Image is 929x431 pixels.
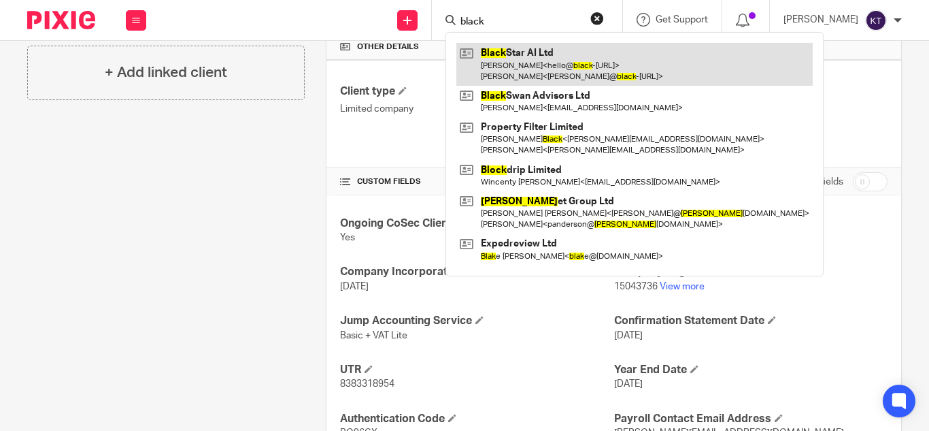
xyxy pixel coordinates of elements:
span: [DATE] [340,282,369,291]
h4: Payroll Contact Email Address [614,412,888,426]
span: 8383318954 [340,379,394,389]
h4: Company Incorporated On [340,265,613,279]
a: View more [660,282,705,291]
p: [PERSON_NAME] [783,13,858,27]
span: [DATE] [614,379,643,389]
span: 15043736 [614,282,658,291]
h4: Client type [340,84,613,99]
h4: Authentication Code [340,412,613,426]
input: Search [459,16,581,29]
h4: Confirmation Statement Date [614,314,888,328]
h4: CUSTOM FIELDS [340,176,613,187]
span: Get Support [656,15,708,25]
span: Basic + VAT Lite [340,331,407,340]
h4: + Add linked client [105,62,227,83]
button: Clear [590,12,604,25]
span: [DATE] [614,331,643,340]
h4: Jump Accounting Service [340,314,613,328]
h4: Year End Date [614,363,888,377]
p: Limited company [340,102,613,116]
h4: Ongoing CoSec Client [340,217,613,231]
h4: UTR [340,363,613,377]
img: svg%3E [865,10,887,31]
span: Yes [340,233,355,242]
span: Other details [357,42,419,52]
img: Pixie [27,11,95,29]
